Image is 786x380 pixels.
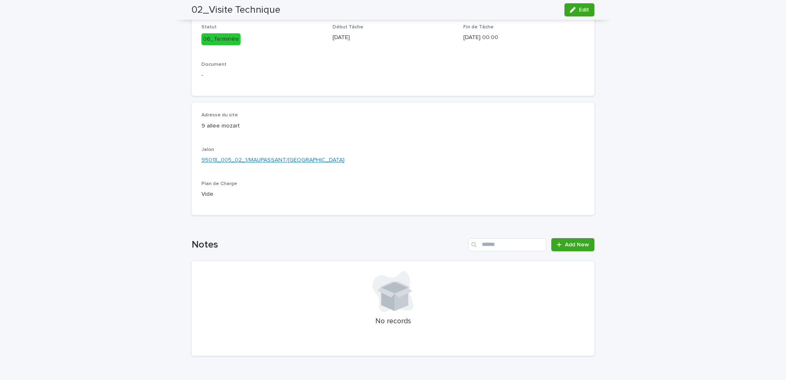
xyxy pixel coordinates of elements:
[201,71,323,80] p: -
[201,113,238,118] span: Adresse du site
[192,4,280,16] h2: 02_Visite Technique
[564,3,594,16] button: Edit
[201,122,585,130] p: 9 allee mozart
[551,238,594,251] a: Add New
[579,7,589,13] span: Edit
[463,33,585,42] p: [DATE] 00:00
[201,147,214,152] span: Jalon
[201,190,323,199] p: Vide
[201,181,237,186] span: Plan de Charge
[201,156,344,165] a: 95018_005_02_1/MAUPASSANT/[GEOGRAPHIC_DATA]
[192,239,465,251] h1: Notes
[468,238,546,251] input: Search
[201,317,585,326] p: No records
[201,25,217,30] span: Statut
[333,33,454,42] p: [DATE]
[333,25,363,30] span: Début Tâche
[463,25,494,30] span: Fin de Tâche
[565,242,589,248] span: Add New
[201,33,240,45] div: 06_Terminée
[201,62,227,67] span: Document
